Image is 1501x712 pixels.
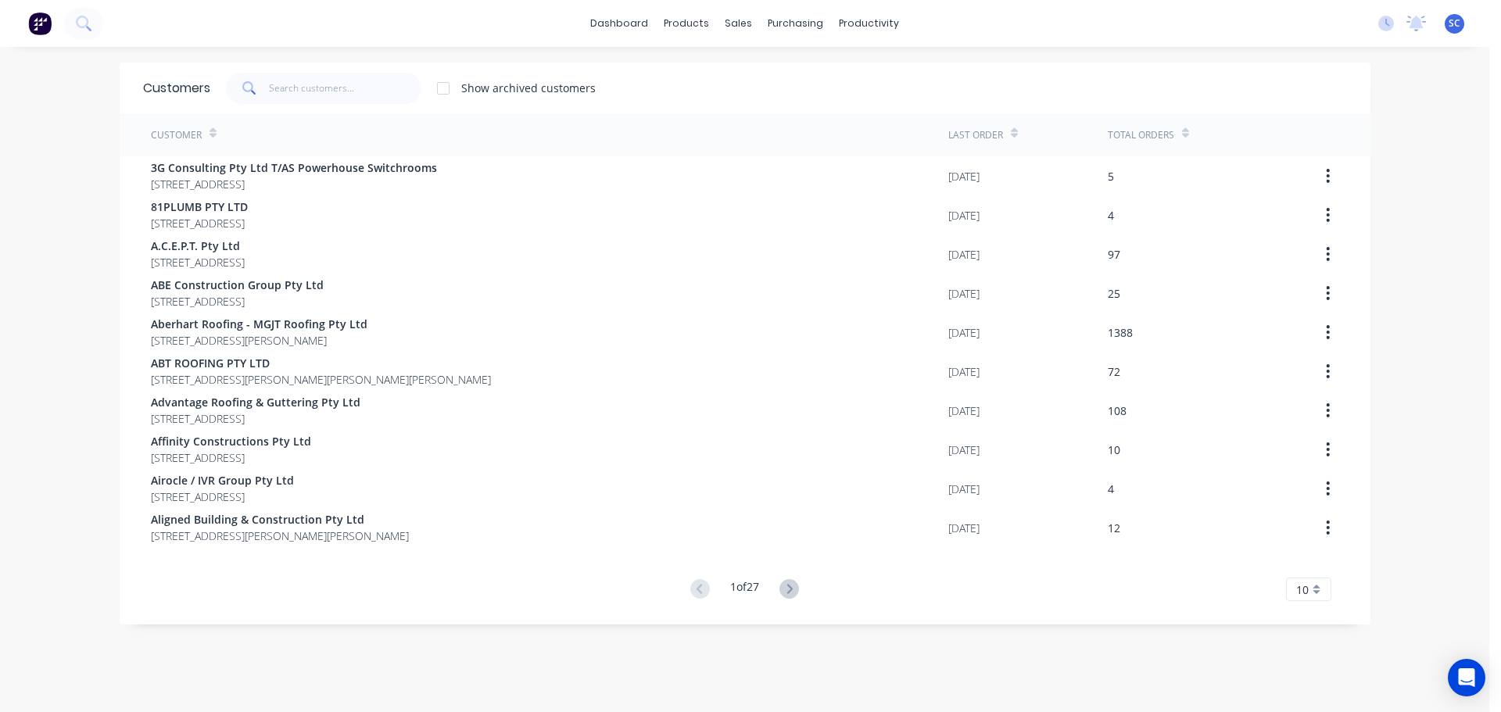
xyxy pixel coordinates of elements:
[1108,324,1133,341] div: 1388
[760,12,831,35] div: purchasing
[269,73,421,104] input: Search customers...
[151,433,311,449] span: Affinity Constructions Pty Ltd
[948,442,980,458] div: [DATE]
[151,277,324,293] span: ABE Construction Group Pty Ltd
[1108,246,1120,263] div: 97
[948,481,980,497] div: [DATE]
[717,12,760,35] div: sales
[1108,128,1174,142] div: Total Orders
[1108,403,1127,419] div: 108
[143,79,210,98] div: Customers
[1108,207,1114,224] div: 4
[948,128,1003,142] div: Last Order
[730,578,759,601] div: 1 of 27
[151,371,491,388] span: [STREET_ADDRESS][PERSON_NAME][PERSON_NAME][PERSON_NAME]
[151,355,491,371] span: ABT ROOFING PTY LTD
[151,176,437,192] span: [STREET_ADDRESS]
[151,394,360,410] span: Advantage Roofing & Guttering Pty Ltd
[151,159,437,176] span: 3G Consulting Pty Ltd T/AS Powerhouse Switchrooms
[1108,481,1114,497] div: 4
[948,324,980,341] div: [DATE]
[656,12,717,35] div: products
[1296,581,1309,598] span: 10
[151,215,248,231] span: [STREET_ADDRESS]
[28,12,52,35] img: Factory
[151,449,311,466] span: [STREET_ADDRESS]
[151,488,294,505] span: [STREET_ADDRESS]
[1108,520,1120,536] div: 12
[151,128,202,142] div: Customer
[1449,16,1460,30] span: SC
[1108,442,1120,458] div: 10
[1448,659,1485,696] div: Open Intercom Messenger
[151,410,360,427] span: [STREET_ADDRESS]
[582,12,656,35] a: dashboard
[151,316,367,332] span: Aberhart Roofing - MGJT Roofing Pty Ltd
[1108,168,1114,184] div: 5
[461,80,596,96] div: Show archived customers
[948,207,980,224] div: [DATE]
[151,332,367,349] span: [STREET_ADDRESS][PERSON_NAME]
[151,528,409,544] span: [STREET_ADDRESS][PERSON_NAME][PERSON_NAME]
[151,199,248,215] span: 81PLUMB PTY LTD
[151,254,245,270] span: [STREET_ADDRESS]
[831,12,907,35] div: productivity
[151,472,294,488] span: Airocle / IVR Group Pty Ltd
[151,238,245,254] span: A.C.E.P.T. Pty Ltd
[151,511,409,528] span: Aligned Building & Construction Pty Ltd
[1108,363,1120,380] div: 72
[948,285,980,302] div: [DATE]
[948,363,980,380] div: [DATE]
[948,168,980,184] div: [DATE]
[151,293,324,309] span: [STREET_ADDRESS]
[1108,285,1120,302] div: 25
[948,403,980,419] div: [DATE]
[948,246,980,263] div: [DATE]
[948,520,980,536] div: [DATE]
